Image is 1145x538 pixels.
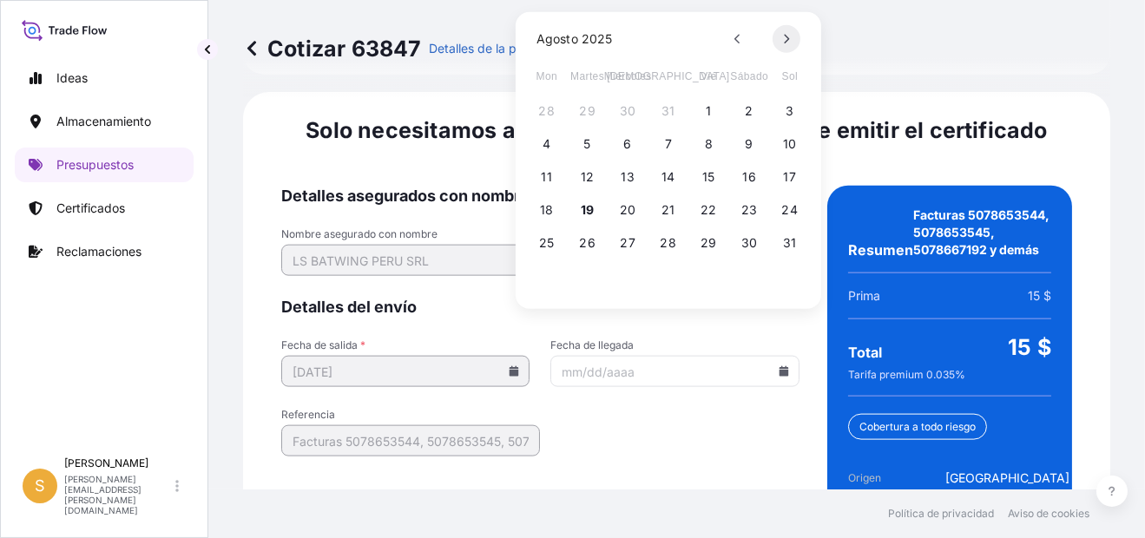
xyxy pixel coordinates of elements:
[655,97,682,125] button: 31
[1008,507,1089,521] a: Aviso de cookies
[695,130,723,158] button: 8
[774,59,806,94] span: Domingo
[614,163,642,191] button: 13
[848,344,882,361] span: Total
[533,229,561,257] button: 25
[655,196,682,224] button: 21
[64,456,172,470] p: [PERSON_NAME]
[572,59,603,94] span: Martes
[735,229,763,257] button: 30
[848,469,945,522] span: Origen
[735,130,763,158] button: 9
[533,163,561,191] button: 11
[694,59,725,94] span: Viernes
[655,163,682,191] button: 14
[533,130,561,158] button: 4
[550,356,799,387] input: mm/dd/aaaa
[35,477,45,495] span: S
[848,368,955,382] font: Tarifa premium 0.035
[735,97,763,125] button: 2
[913,207,1051,259] span: Facturas 5078653544, 5078653545, 5078667192 y demás
[429,40,549,57] p: Detalles de la política
[281,408,335,421] font: Referencia
[281,186,800,207] span: Detalles asegurados con nombre
[15,191,194,226] a: Certificados
[655,130,682,158] button: 7
[56,200,125,217] p: Certificados
[612,59,643,94] span: Miércoles
[15,234,194,269] a: Reclamaciones
[56,113,151,130] p: Almacenamiento
[267,35,422,62] font: Cotizar 63847
[695,97,723,125] button: 1
[734,59,765,94] span: Sábado
[531,59,563,94] span: Lunes
[281,227,438,240] font: Nombre asegurado con nombre
[614,196,642,224] button: 20
[15,104,194,139] a: Almacenamiento
[888,507,994,521] a: Política de privacidad
[614,229,642,257] button: 27
[614,97,642,125] button: 30
[776,229,804,257] button: 31
[281,297,800,318] span: Detalles del envío
[550,338,634,351] font: Fecha de llegada
[848,287,880,305] span: Prima
[653,59,684,94] span: Jueves
[655,229,682,257] button: 28
[281,338,358,351] font: Fecha de salida
[306,117,1048,143] font: Solo necesitamos algunos detalles más antes de emitir el certificado
[848,414,987,440] div: Cobertura a todo riesgo
[735,163,763,191] button: 16
[56,243,141,260] p: Reclamaciones
[848,241,913,259] span: Resumen
[945,469,1073,522] span: [GEOGRAPHIC_DATA][PERSON_NAME], [GEOGRAPHIC_DATA]
[848,368,965,382] span: %
[574,97,602,125] button: 29
[15,61,194,95] a: Ideas
[281,356,530,387] input: mm/dd/aaaa
[574,163,602,191] button: 12
[536,29,613,49] div: Agosto 2025
[776,97,804,125] button: 3
[64,474,172,515] p: [PERSON_NAME][EMAIL_ADDRESS][PERSON_NAME][DOMAIN_NAME]
[1028,287,1051,305] span: 15 $
[695,229,723,257] button: 29
[574,196,602,224] button: 19
[776,196,804,224] button: 24
[56,156,134,174] p: Presupuestos
[574,130,602,158] button: 5
[15,148,194,182] a: Presupuestos
[281,425,540,456] input: Su referencia interna
[1008,333,1051,361] span: 15 $
[614,130,642,158] button: 6
[735,196,763,224] button: 23
[776,130,804,158] button: 10
[533,97,561,125] button: 28
[56,69,88,87] p: Ideas
[533,196,561,224] button: 18
[695,163,723,191] button: 15
[574,229,602,257] button: 26
[776,163,804,191] button: 17
[695,196,723,224] button: 22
